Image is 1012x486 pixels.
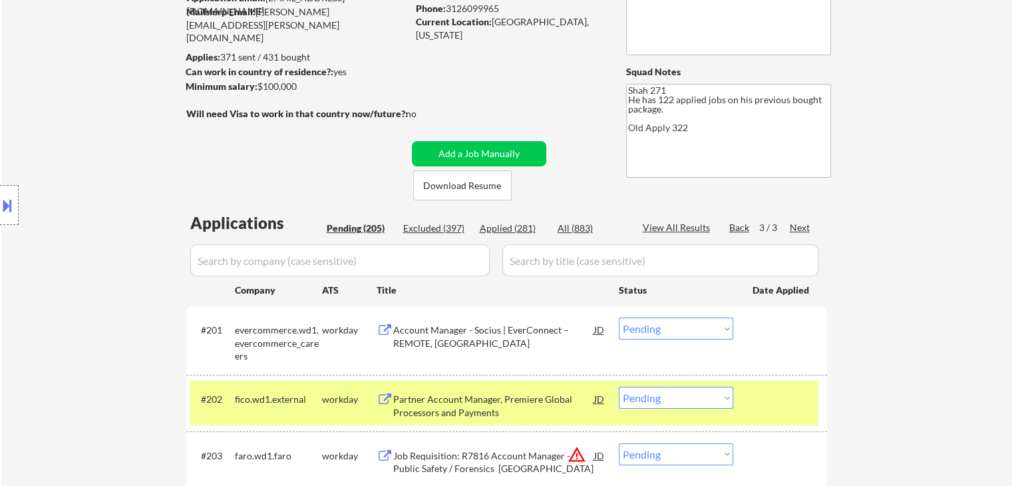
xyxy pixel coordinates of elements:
[201,324,224,337] div: #201
[186,51,407,64] div: 371 sent / 431 bought
[416,2,604,15] div: 3126099965
[558,222,624,235] div: All (883)
[413,170,512,200] button: Download Resume
[186,65,403,79] div: yes
[186,6,255,17] strong: Mailslurp Email:
[568,445,586,464] button: warning_amber
[322,393,377,406] div: workday
[626,65,831,79] div: Squad Notes
[190,215,322,231] div: Applications
[643,221,714,234] div: View All Results
[502,244,818,276] input: Search by title (case sensitive)
[186,5,407,45] div: [PERSON_NAME][EMAIL_ADDRESS][PERSON_NAME][DOMAIN_NAME]
[322,324,377,337] div: workday
[593,318,606,342] div: JD
[186,66,333,77] strong: Can work in country of residence?:
[186,108,408,119] strong: Will need Visa to work in that country now/future?:
[593,443,606,467] div: JD
[393,324,594,350] div: Account Manager - Socius | EverConnect – REMOTE, [GEOGRAPHIC_DATA]
[377,284,606,297] div: Title
[235,284,322,297] div: Company
[416,15,604,41] div: [GEOGRAPHIC_DATA], [US_STATE]
[403,222,470,235] div: Excluded (397)
[235,449,322,463] div: faro.wd1.faro
[412,141,546,166] button: Add a Job Manually
[593,387,606,411] div: JD
[327,222,393,235] div: Pending (205)
[480,222,546,235] div: Applied (281)
[619,278,733,302] div: Status
[406,107,444,121] div: no
[186,81,257,92] strong: Minimum salary:
[322,449,377,463] div: workday
[201,393,224,406] div: #202
[393,393,594,419] div: Partner Account Manager, Premiere Global Processors and Payments
[186,80,407,93] div: $100,000
[235,324,322,363] div: evercommerce.wd1.evercommerce_careers
[186,51,220,63] strong: Applies:
[190,244,490,276] input: Search by company (case sensitive)
[759,221,790,234] div: 3 / 3
[416,16,492,27] strong: Current Location:
[201,449,224,463] div: #203
[416,3,446,14] strong: Phone:
[729,221,751,234] div: Back
[393,449,594,475] div: Job Requisition: R7816 Account Manager - Public Safety / Forensics [GEOGRAPHIC_DATA]
[790,221,811,234] div: Next
[322,284,377,297] div: ATS
[235,393,322,406] div: fico.wd1.external
[753,284,811,297] div: Date Applied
